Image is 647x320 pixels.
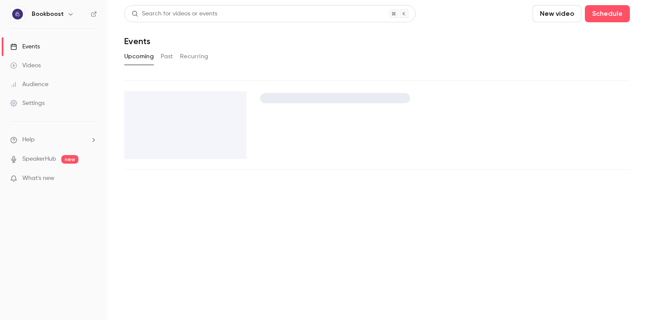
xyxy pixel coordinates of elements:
[10,42,40,51] div: Events
[10,80,48,89] div: Audience
[22,155,56,164] a: SpeakerHub
[32,10,64,18] h6: Bookboost
[22,135,35,144] span: Help
[61,155,78,164] span: new
[22,174,54,183] span: What's new
[10,135,97,144] li: help-dropdown-opener
[124,36,150,46] h1: Events
[10,61,41,70] div: Videos
[132,9,217,18] div: Search for videos or events
[161,50,173,63] button: Past
[180,50,209,63] button: Recurring
[585,5,630,22] button: Schedule
[124,50,154,63] button: Upcoming
[11,7,24,21] img: Bookboost
[533,5,581,22] button: New video
[10,99,45,108] div: Settings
